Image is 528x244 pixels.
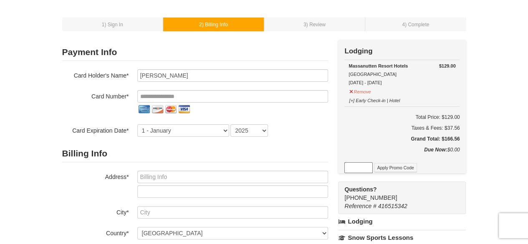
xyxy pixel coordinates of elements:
h2: Billing Info [62,145,328,162]
div: [GEOGRAPHIC_DATA] [DATE] - [DATE] [349,62,455,87]
div: Taxes & Fees: $37.56 [344,124,460,132]
h5: Grand Total: $166.56 [344,135,460,143]
label: City* [62,206,129,216]
small: 2 [199,22,228,28]
span: ) Billing Info [202,22,228,28]
span: Reference # [344,203,376,209]
small: 4 [402,22,429,28]
strong: $129.00 [439,62,456,70]
img: visa.png [177,103,191,116]
button: [+] Early Check-in | Hotel [349,94,400,105]
span: ) Review [306,22,326,28]
label: Card Number* [62,90,129,101]
input: Card Holder Name [137,69,328,82]
span: ) Complete [405,22,429,28]
button: Remove [349,86,371,96]
h2: Payment Info [62,44,328,61]
img: amex.png [137,103,151,116]
button: Apply Promo Code [374,163,417,172]
span: 416515342 [378,203,407,209]
input: City [137,206,328,219]
strong: Massanutten Resort Hotels [349,63,408,68]
h6: Total Price: $129.00 [344,113,460,121]
strong: Due Now: [424,147,447,153]
strong: Lodging [344,47,372,55]
input: Billing Info [137,171,328,183]
span: ) Sign In [104,22,123,28]
label: Country* [62,227,129,237]
label: Address* [62,171,129,181]
small: 3 [303,22,326,28]
small: 1 [102,22,123,28]
img: discover.png [151,103,164,116]
a: Lodging [338,214,466,229]
span: [PHONE_NUMBER] [344,185,451,201]
img: mastercard.png [164,103,177,116]
div: $0.00 [344,146,460,162]
label: Card Expiration Date* [62,124,129,135]
label: Card Holder's Name* [62,69,129,80]
strong: Questions? [344,186,376,193]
